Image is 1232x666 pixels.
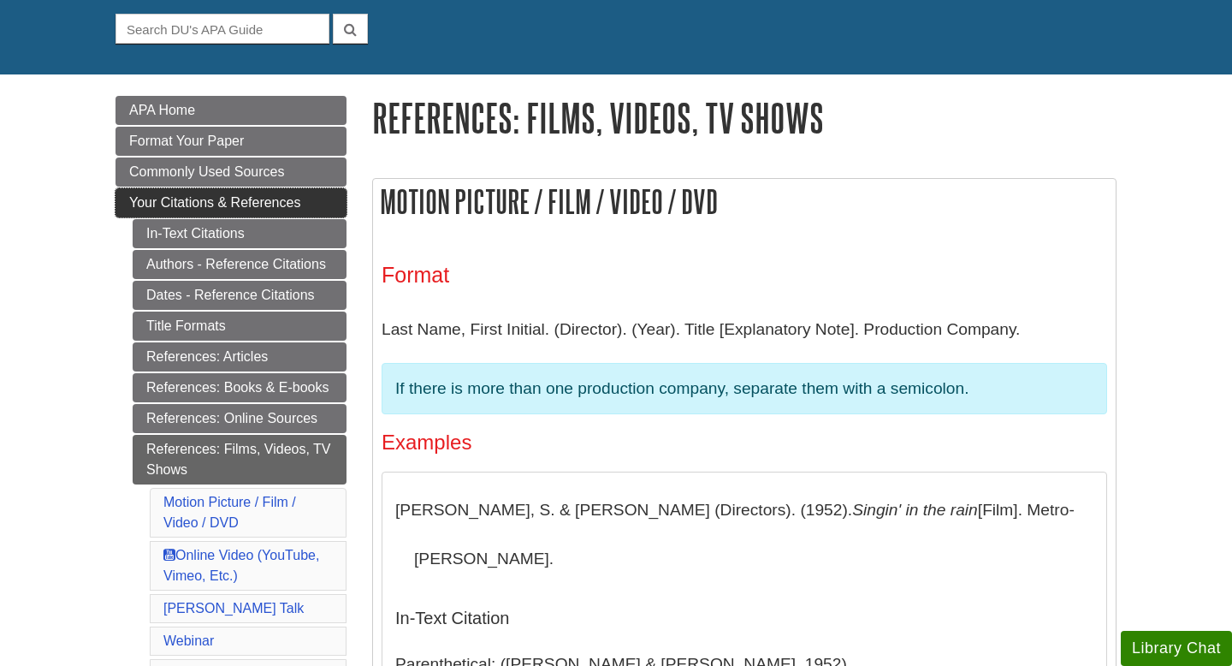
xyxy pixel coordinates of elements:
a: References: Articles [133,342,346,372]
span: Commonly Used Sources [129,164,284,179]
a: Online Video (YouTube, Vimeo, Etc.) [163,548,319,583]
h2: Motion Picture / Film / Video / DVD [373,179,1116,224]
a: Dates - Reference Citations [133,281,346,310]
h4: Examples [382,431,1107,454]
a: References: Books & E-books [133,373,346,402]
h5: In-Text Citation [395,592,1093,644]
h1: References: Films, Videos, TV Shows [372,96,1116,140]
a: References: Films, Videos, TV Shows [133,435,346,485]
a: Your Citations & References [115,188,346,217]
span: Format Your Paper [129,134,244,148]
p: [PERSON_NAME], S. & [PERSON_NAME] (Directors). (1952). [Film]. Metro-[PERSON_NAME]. [395,485,1093,584]
a: Format Your Paper [115,127,346,156]
a: Motion Picture / Film / Video / DVD [163,495,296,530]
a: In-Text Citations [133,219,346,248]
span: Your Citations & References [129,195,300,210]
i: Singin' in the rain [852,501,978,519]
h3: Format [382,263,1107,288]
p: If there is more than one production company, separate them with a semicolon. [395,377,1093,401]
a: Commonly Used Sources [115,158,346,187]
a: References: Online Sources [133,404,346,433]
a: Title Formats [133,312,346,341]
a: Webinar [163,633,214,648]
button: Library Chat [1121,631,1232,666]
a: APA Home [115,96,346,125]
p: Last Name, First Initial. (Director). (Year). Title [Explanatory Note]. Production Company. [382,305,1107,354]
a: Authors - Reference Citations [133,250,346,279]
a: [PERSON_NAME] Talk [163,601,304,615]
input: Search DU's APA Guide [115,14,329,44]
span: APA Home [129,103,195,117]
